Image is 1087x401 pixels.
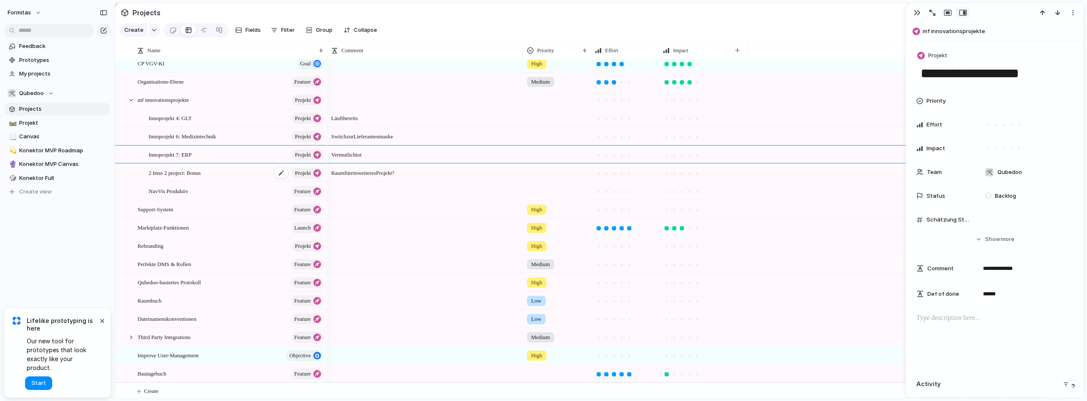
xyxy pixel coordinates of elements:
span: Low [531,297,541,305]
span: mf innovationsprojekte [138,95,189,104]
button: 🎲 [8,174,16,182]
div: 🔮Konektor MVP Canvas [4,158,110,171]
div: 🛠️ [985,168,994,177]
button: objective [286,350,323,361]
span: Prototypes [19,56,107,64]
span: Vermutlich tot [328,146,523,159]
span: Status [926,192,945,200]
span: Filter [281,26,295,34]
span: Projekt [295,240,311,252]
div: 🛤️ [9,118,15,128]
button: mf innovationsprojekte [910,25,1080,38]
span: Raum für ein weiteres Projekt? [328,164,523,177]
span: NavVis Produktiv [149,186,188,196]
span: Projekt [295,167,311,179]
span: Impact [673,46,688,55]
button: Showmore [916,232,1073,247]
span: Canvas [19,132,107,141]
button: launch [291,222,323,233]
button: Feature [291,368,323,379]
button: Collapse [340,23,380,37]
button: Projekt [292,168,323,179]
div: 🔮 [9,160,15,169]
button: Feature [291,295,323,306]
span: Feature [294,368,311,380]
span: Innoprojekt 4: GLT [149,113,191,123]
span: Schätzung Stunden [926,216,971,224]
span: Feature [294,185,311,197]
button: Group [301,23,337,37]
span: Qubedoo [19,89,44,98]
button: Projekt [292,241,323,252]
span: High [531,242,542,250]
span: Projekt [295,149,311,161]
button: Projekt [292,131,323,142]
span: Marktplatz-Funktionen [138,222,189,232]
button: Projekt [915,50,950,62]
button: goal [297,58,323,69]
span: Comment [927,264,954,273]
span: Group [316,26,332,34]
span: Start [31,379,46,387]
span: Innoprojekt 6: Medizintechnik [149,131,216,141]
button: 🛤️ [8,119,16,127]
span: Qubedoo [997,168,1022,177]
span: Create [144,387,158,395]
span: High [531,205,542,214]
span: objective [289,350,311,362]
button: Feature [291,76,323,87]
button: Formitas [4,6,46,20]
span: Dateinamenskonventionen [138,314,197,323]
span: Konektor Full [19,174,107,182]
span: Formitas [8,8,31,17]
a: 🛤️Projekt [4,117,110,129]
button: Feature [291,259,323,270]
span: Konektor MVP Roadmap [19,146,107,155]
button: Feature [291,277,323,288]
span: Projekt [928,51,947,60]
span: Feature [294,258,311,270]
span: Priority [926,97,946,105]
div: 📃 [9,132,15,142]
span: Create view [19,188,52,196]
button: Fields [232,23,264,37]
span: Our new tool for prototypes that look exactly like your product. [27,337,98,372]
span: Perfekte DMS & Rollen [138,259,191,269]
button: Feature [291,186,323,197]
span: Fields [245,26,261,34]
a: 📃Canvas [4,130,110,143]
span: Feature [294,204,311,216]
span: Raumbuch [138,295,161,305]
span: Team [927,168,942,177]
a: Projects [4,103,110,115]
button: Dismiss [97,315,107,325]
a: 💫Konektor MVP Roadmap [4,144,110,157]
span: Konektor MVP Canvas [19,160,107,168]
button: Create [119,23,148,37]
button: Projekt [292,95,323,106]
span: Rebranding [138,241,163,250]
button: Feature [291,332,323,343]
span: Impact [926,144,945,153]
div: 🎲 [9,173,15,183]
span: High [531,59,542,68]
span: launch [294,222,311,234]
span: Support-System [138,204,173,214]
span: Comment [341,46,363,55]
span: Priority [537,46,554,55]
span: Feedback [19,42,107,50]
span: Third Party Integrations [138,332,191,342]
button: 💫 [8,146,16,155]
span: mf innovationsprojekte [923,27,1080,36]
span: Low [531,315,541,323]
span: Qubedoo-basiertes Protokoll [138,277,201,287]
button: Create view [4,185,110,198]
button: Projekt [292,113,323,124]
span: Projects [19,105,107,113]
span: more [1001,235,1014,244]
button: 📃 [8,132,16,141]
span: Effort [926,121,942,129]
a: Feedback [4,40,110,53]
span: Läuft bereits [328,109,523,123]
